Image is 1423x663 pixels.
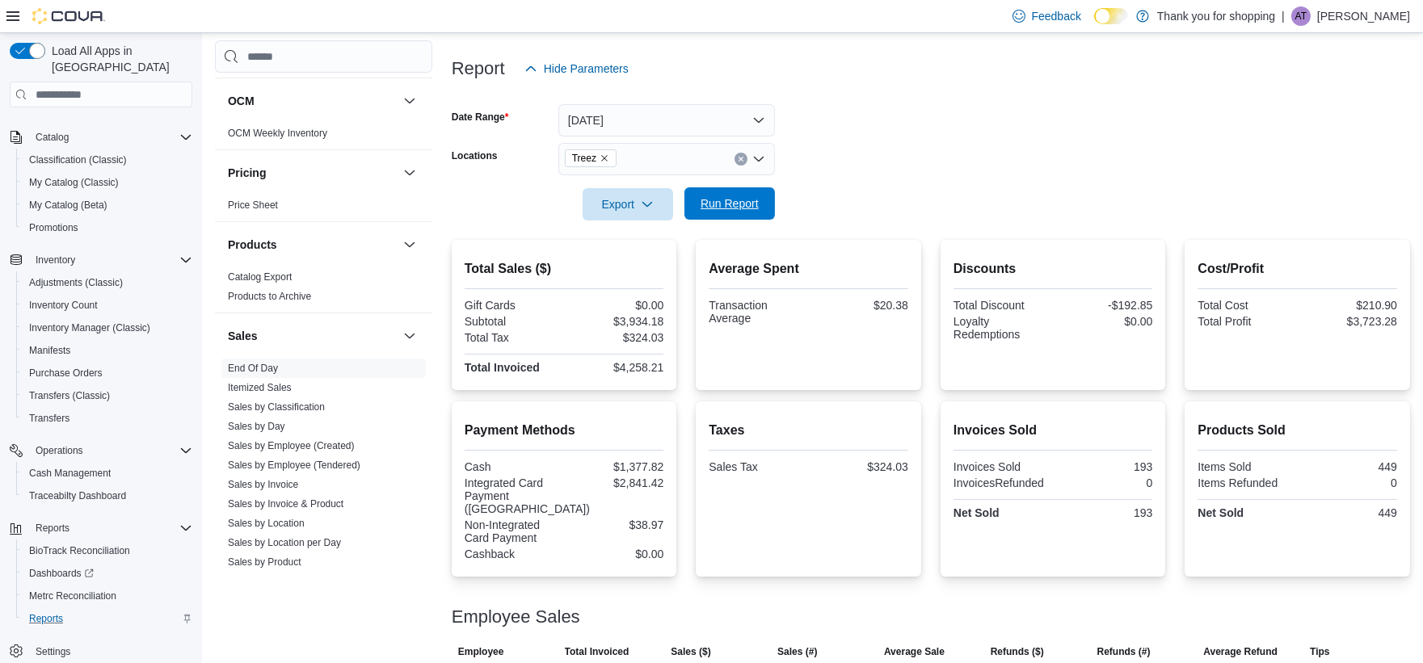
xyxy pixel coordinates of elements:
[16,317,199,339] button: Inventory Manager (Classic)
[228,382,292,393] a: Itemized Sales
[228,237,397,253] button: Products
[228,93,397,109] button: OCM
[29,518,76,538] button: Reports
[228,517,305,530] span: Sales by Location
[954,315,1050,341] div: Loyalty Redemptions
[954,421,1153,440] h2: Invoices Sold
[228,328,258,344] h3: Sales
[23,409,76,428] a: Transfers
[36,645,70,658] span: Settings
[16,294,199,317] button: Inventory Count
[1317,6,1410,26] p: [PERSON_NAME]
[23,464,117,483] a: Cash Management
[709,421,908,440] h2: Taxes
[228,291,311,302] a: Products to Archive
[583,188,673,220] button: Export
[1094,8,1128,25] input: Dark Mode
[3,126,199,149] button: Catalog
[228,93,255,109] h3: OCM
[544,61,629,77] span: Hide Parameters
[465,518,561,544] div: Non-Integrated Card Payment
[1295,6,1307,26] span: AT
[228,478,298,491] span: Sales by Invoice
[23,195,114,215] a: My Catalog (Beta)
[29,344,70,357] span: Manifests
[228,199,278,212] span: Price Sheet
[228,363,278,374] a: End Of Day
[1198,506,1244,519] strong: Net Sold
[23,173,125,192] a: My Catalog (Classic)
[400,91,419,111] button: OCM
[16,171,199,194] button: My Catalog (Classic)
[29,128,75,147] button: Catalog
[23,541,192,560] span: BioTrack Reconciliation
[228,556,301,569] span: Sales by Product
[465,331,561,344] div: Total Tax
[16,539,199,562] button: BioTrack Reconciliation
[228,459,360,471] a: Sales by Employee (Tendered)
[735,153,747,166] button: Clear input
[1198,259,1397,279] h2: Cost/Profit
[228,421,285,432] a: Sales by Day
[16,339,199,362] button: Manifests
[400,163,419,183] button: Pricing
[215,195,432,221] div: Pricing
[1198,460,1294,473] div: Items Sold
[36,131,69,144] span: Catalog
[23,386,192,405] span: Transfers (Classic)
[23,318,192,338] span: Inventory Manager (Classic)
[23,586,192,606] span: Metrc Reconciliation
[29,641,192,661] span: Settings
[1056,315,1152,328] div: $0.00
[16,607,199,630] button: Reports
[465,460,561,473] div: Cash
[465,421,664,440] h2: Payment Methods
[23,341,77,360] a: Manifests
[228,328,397,344] button: Sales
[215,267,432,313] div: Products
[228,536,341,549] span: Sales by Location per Day
[1203,645,1278,658] span: Average Refund
[1301,460,1397,473] div: 449
[23,464,192,483] span: Cash Management
[567,460,663,473] div: $1,377.82
[23,273,129,292] a: Adjustments (Classic)
[684,187,775,220] button: Run Report
[23,173,192,192] span: My Catalog (Classic)
[29,389,110,402] span: Transfers (Classic)
[228,165,266,181] h3: Pricing
[23,273,192,292] span: Adjustments (Classic)
[3,439,199,462] button: Operations
[709,259,908,279] h2: Average Spent
[23,486,192,506] span: Traceabilty Dashboard
[1301,506,1397,519] div: 449
[709,299,805,325] div: Transaction Average
[1056,506,1152,519] div: 193
[228,459,360,472] span: Sales by Employee (Tendered)
[29,590,116,602] span: Metrc Reconciliation
[812,460,908,473] div: $324.03
[29,153,127,166] span: Classification (Classic)
[228,362,278,375] span: End Of Day
[567,361,663,374] div: $4,258.21
[228,271,292,283] a: Catalog Export
[36,522,69,535] span: Reports
[215,124,432,149] div: OCM
[23,318,157,338] a: Inventory Manager (Classic)
[23,296,192,315] span: Inventory Count
[29,441,192,460] span: Operations
[954,476,1050,489] div: InvoicesRefunded
[23,486,133,506] a: Traceabilty Dashboard
[1198,315,1294,328] div: Total Profit
[228,440,355,451] a: Sales by Employee (Created)
[29,642,77,661] a: Settings
[567,331,663,344] div: $324.03
[1056,299,1152,312] div: -$192.85
[23,296,104,315] a: Inventory Count
[23,363,109,383] a: Purchase Orders
[23,609,69,628] a: Reports
[1282,6,1285,26] p: |
[29,221,78,234] span: Promotions
[23,386,116,405] a: Transfers (Classic)
[228,271,292,283] span: Catalog Export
